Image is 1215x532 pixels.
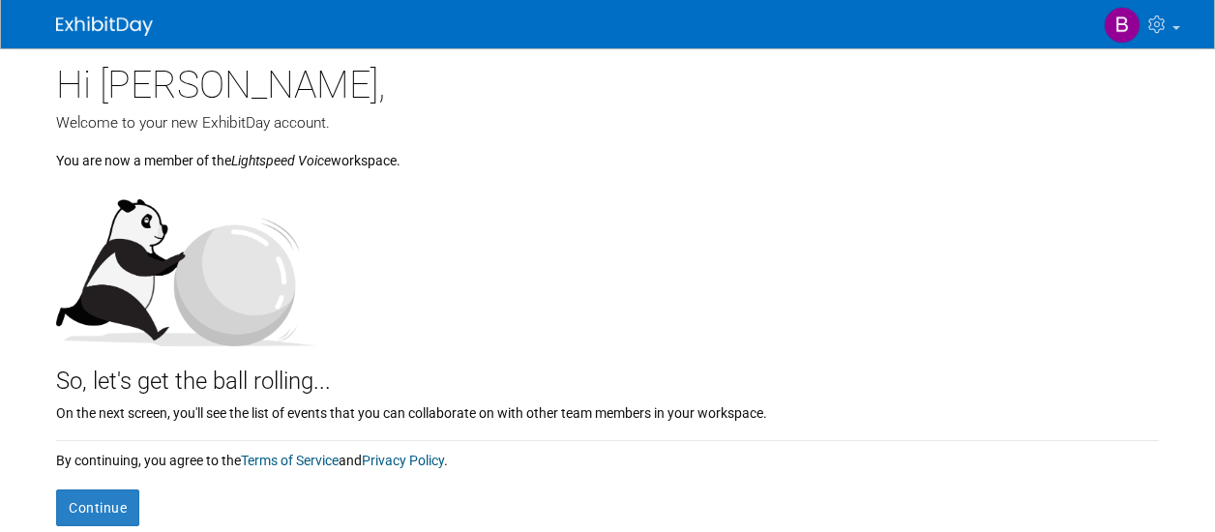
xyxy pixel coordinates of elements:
[56,441,1159,470] div: By continuing, you agree to the and .
[231,153,331,168] i: Lightspeed Voice
[56,489,139,526] button: Continue
[1104,7,1141,44] img: Bryan Schumacher
[56,48,1159,112] div: Hi [PERSON_NAME],
[56,133,1159,170] div: You are now a member of the workspace.
[56,346,1159,399] div: So, let's get the ball rolling...
[56,180,317,346] img: Let's get the ball rolling
[241,453,339,468] a: Terms of Service
[362,453,444,468] a: Privacy Policy
[56,399,1159,423] div: On the next screen, you'll see the list of events that you can collaborate on with other team mem...
[56,16,153,36] img: ExhibitDay
[56,112,1159,133] div: Welcome to your new ExhibitDay account.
